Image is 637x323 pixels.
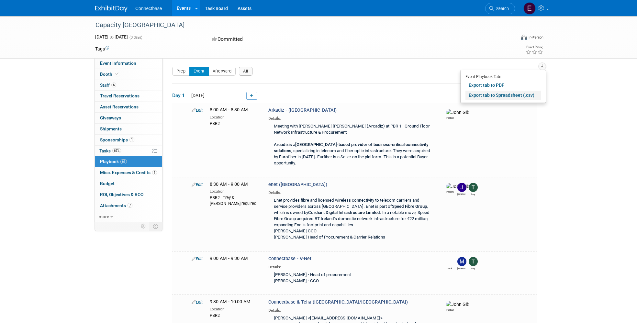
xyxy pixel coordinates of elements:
[392,204,427,209] b: Speed Fibre Group
[268,121,435,169] div: Meeting with [PERSON_NAME] [PERSON_NAME] (Arcadiz) at PBR 1 - Ground Floor Network Infrastructure...
[95,69,162,80] a: Booth
[469,192,477,196] div: Trey Willis
[95,91,162,101] a: Travel Reservations
[446,109,469,116] img: John Giblin
[268,182,327,187] span: enet ([GEOGRAPHIC_DATA])
[95,113,162,123] a: Giveaways
[210,120,259,127] div: PBR2
[465,72,541,80] div: Event Playbook Tab:
[95,178,162,189] a: Budget
[210,194,259,206] div: PBR2 - Trey & [PERSON_NAME] required
[152,170,157,175] span: 1
[208,67,236,76] button: Afterward
[457,183,466,192] img: James Grant
[469,257,478,266] img: Trey Willis
[149,222,162,230] td: Toggle Event Tabs
[446,301,469,307] img: John Giblin
[446,116,454,120] div: John Giblin
[112,148,121,153] span: 62%
[99,214,109,219] span: more
[465,81,541,90] a: Export tab to PDF
[95,167,162,178] a: Misc. Expenses & Credits1
[100,83,116,88] span: Staff
[526,46,543,49] div: Event Rating
[469,266,477,270] div: Trey Willis
[210,107,248,113] span: 8:00 AM - 8:30 AM
[494,6,509,11] span: Search
[210,306,259,312] div: Location:
[100,93,140,98] span: Travel Reservations
[100,170,157,175] span: Misc. Expenses & Credits
[95,211,162,222] a: more
[95,156,162,167] a: Playbook65
[111,83,116,87] span: 6
[477,34,543,43] div: Event Format
[457,192,465,196] div: James Grant
[268,114,435,121] div: Details:
[135,6,162,11] span: Connectbase
[210,182,248,187] span: 8:30 AM - 9:00 AM
[100,192,143,197] span: ROI, Objectives & ROO
[274,142,289,147] b: Arcadiz
[268,270,435,287] div: [PERSON_NAME] - Head of procurement [PERSON_NAME] - CCO
[210,256,248,261] span: 9:00 AM - 9:30 AM
[469,183,478,192] img: Trey Willis
[100,203,132,208] span: Attachments
[100,115,121,120] span: Giveaways
[95,189,162,200] a: ROI, Objectives & ROO
[485,3,515,14] a: Search
[129,137,134,142] span: 1
[446,183,469,190] img: John Giblin
[465,91,541,100] a: Export tab to Spreadsheet (.csv)
[446,264,454,268] div: Jack Davey
[210,188,259,194] div: Location:
[268,195,435,243] div: Enet provides fibre and licensed wireless connectivity to telecom carriers and service providers ...
[95,124,162,134] a: Shipments
[100,137,134,142] span: Sponsorships
[268,107,337,113] span: Arkadiz - ([GEOGRAPHIC_DATA])
[210,114,259,120] div: Location:
[192,108,203,113] a: Edit
[100,72,120,77] span: Booth
[268,299,408,305] span: Connectbase & Telia ([GEOGRAPHIC_DATA]/[GEOGRAPHIC_DATA])
[268,188,435,195] div: Details:
[95,135,162,145] a: Sponsorships1
[95,102,162,112] a: Asset Reservations
[128,203,132,208] span: 7
[99,148,121,153] span: Tasks
[95,6,128,12] img: ExhibitDay
[100,181,115,186] span: Budget
[239,67,252,76] button: All
[95,58,162,69] a: Event Information
[268,262,435,270] div: Details:
[138,222,149,230] td: Personalize Event Tab Strip
[210,34,353,45] div: Committed
[268,256,311,262] span: Connectbase - V-Net
[192,300,203,305] a: Edit
[446,190,454,194] div: John Giblin
[172,67,190,76] button: Prep
[308,210,380,215] b: Cordiant Digital Infrastructure Limited
[100,61,136,66] span: Event Information
[192,256,203,261] a: Edit
[523,2,536,15] img: Edison Smith-Stubbs
[192,182,203,187] a: Edit
[189,93,205,98] span: [DATE]
[189,67,209,76] button: Event
[446,257,469,264] img: Jack Davey
[210,312,259,318] div: PBR2
[100,126,122,131] span: Shipments
[93,19,505,31] div: Capacity [GEOGRAPHIC_DATA]
[274,142,429,153] b: [GEOGRAPHIC_DATA]-based provider of business-critical connectivity solutions
[100,104,139,109] span: Asset Reservations
[95,34,128,39] span: [DATE] [DATE]
[120,159,127,164] span: 65
[95,46,109,52] td: Tags
[129,35,142,39] span: (3 days)
[521,35,527,40] img: Format-Inperson.png
[95,200,162,211] a: Attachments7
[528,35,543,40] div: In-Person
[100,159,127,164] span: Playbook
[268,306,435,313] div: Details:
[108,34,115,39] span: to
